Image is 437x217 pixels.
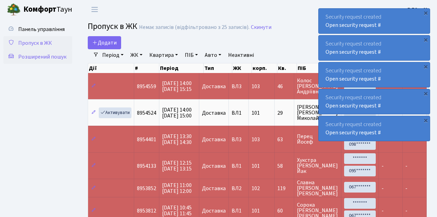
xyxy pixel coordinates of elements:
[382,207,384,215] span: -
[405,207,407,215] span: -
[137,207,156,215] span: 8953812
[326,48,381,56] a: Open security request #
[23,4,72,15] span: Таун
[232,208,245,214] span: ВЛ1
[252,207,260,215] span: 101
[422,63,429,70] div: ×
[162,159,192,173] span: [DATE] 12:15 [DATE] 13:15
[277,163,291,169] span: 58
[162,133,192,146] span: [DATE] 13:30 [DATE] 14:30
[405,185,407,192] span: -
[382,162,384,170] span: -
[99,107,131,118] a: Активувати
[162,80,192,93] span: [DATE] 14:00 [DATE] 15:15
[319,116,430,141] div: Security request created
[319,9,430,33] div: Security request created
[326,102,381,110] a: Open security request #
[86,4,103,15] button: Переключити навігацію
[252,109,260,117] span: 101
[18,39,52,47] span: Пропуск в ЖК
[407,6,429,13] b: ВЛ2 -. К.
[252,63,277,73] th: корп.
[147,49,181,61] a: Квартира
[7,3,21,17] img: logo.png
[204,63,232,73] th: Тип
[277,84,291,89] span: 46
[137,109,156,117] span: 8954524
[182,49,201,61] a: ПІБ
[326,21,381,29] a: Open security request #
[319,62,430,87] div: Security request created
[251,24,271,31] a: Скинути
[202,137,226,142] span: Доставка
[319,89,430,114] div: Security request created
[88,63,134,73] th: Дії
[422,90,429,97] div: ×
[18,25,65,33] span: Панель управління
[422,117,429,124] div: ×
[422,36,429,43] div: ×
[3,22,72,36] a: Панель управління
[277,110,291,116] span: 29
[277,63,297,73] th: Кв.
[232,63,252,73] th: ЖК
[252,83,260,90] span: 103
[252,162,260,170] span: 101
[407,6,429,14] a: ВЛ2 -. К.
[202,208,226,214] span: Доставка
[297,104,338,121] span: [PERSON_NAME] [PERSON_NAME] Миколайович
[382,185,384,192] span: -
[405,162,407,170] span: -
[277,208,291,214] span: 60
[326,129,381,136] a: Open security request #
[137,185,156,192] span: 8953852
[88,20,137,32] span: Пропуск в ЖК
[99,49,126,61] a: Період
[297,78,338,94] span: Колос [PERSON_NAME] Андріївна
[202,84,226,89] span: Доставка
[277,186,291,191] span: 119
[3,36,72,50] a: Пропуск в ЖК
[202,163,226,169] span: Доставка
[139,24,249,31] div: Немає записів (відфільтровано з 25 записів).
[137,136,156,143] span: 8954401
[162,106,192,120] span: [DATE] 14:00 [DATE] 15:00
[297,180,338,196] span: Славна [PERSON_NAME] [PERSON_NAME]
[297,157,338,174] span: Хукстра [PERSON_NAME] Йак
[297,63,344,73] th: ПІБ
[252,136,260,143] span: 103
[297,134,338,145] span: Перец Йосеф
[159,63,204,73] th: Період
[23,4,56,15] b: Комфорт
[326,75,381,83] a: Open security request #
[92,39,117,46] span: Додати
[134,63,159,73] th: #
[18,53,66,61] span: Розширений пошук
[232,186,245,191] span: ВЛ2
[232,84,245,89] span: ВЛ3
[202,110,226,116] span: Доставка
[232,110,245,116] span: ВЛ1
[3,50,72,64] a: Розширений пошук
[88,36,121,49] a: Додати
[137,162,156,170] span: 8954133
[162,182,192,195] span: [DATE] 11:00 [DATE] 12:00
[128,49,145,61] a: ЖК
[232,137,245,142] span: ВЛ3
[422,9,429,16] div: ×
[225,49,257,61] a: Неактивні
[277,137,291,142] span: 63
[252,185,260,192] span: 102
[319,35,430,60] div: Security request created
[202,49,224,61] a: Авто
[137,83,156,90] span: 8954559
[202,186,226,191] span: Доставка
[232,163,245,169] span: ВЛ1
